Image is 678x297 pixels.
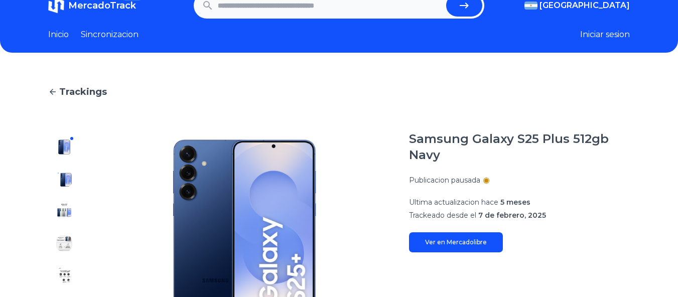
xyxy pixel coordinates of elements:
img: Samsung Galaxy S25 Plus 512gb Navy [56,139,72,155]
span: 5 meses [500,198,530,207]
h1: Samsung Galaxy S25 Plus 512gb Navy [409,131,630,163]
a: Trackings [48,85,630,99]
a: Inicio [48,29,69,41]
span: Trackeado desde el [409,211,476,220]
button: Iniciar sesion [580,29,630,41]
span: 7 de febrero, 2025 [478,211,546,220]
p: Publicacion pausada [409,175,480,185]
img: Samsung Galaxy S25 Plus 512gb Navy [56,171,72,187]
img: Samsung Galaxy S25 Plus 512gb Navy [56,203,72,219]
a: Sincronizacion [81,29,139,41]
img: Samsung Galaxy S25 Plus 512gb Navy [56,235,72,251]
a: Ver en Mercadolibre [409,232,503,252]
img: Argentina [524,2,537,10]
img: Samsung Galaxy S25 Plus 512gb Navy [56,267,72,283]
span: Ultima actualizacion hace [409,198,498,207]
span: Trackings [59,85,107,99]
